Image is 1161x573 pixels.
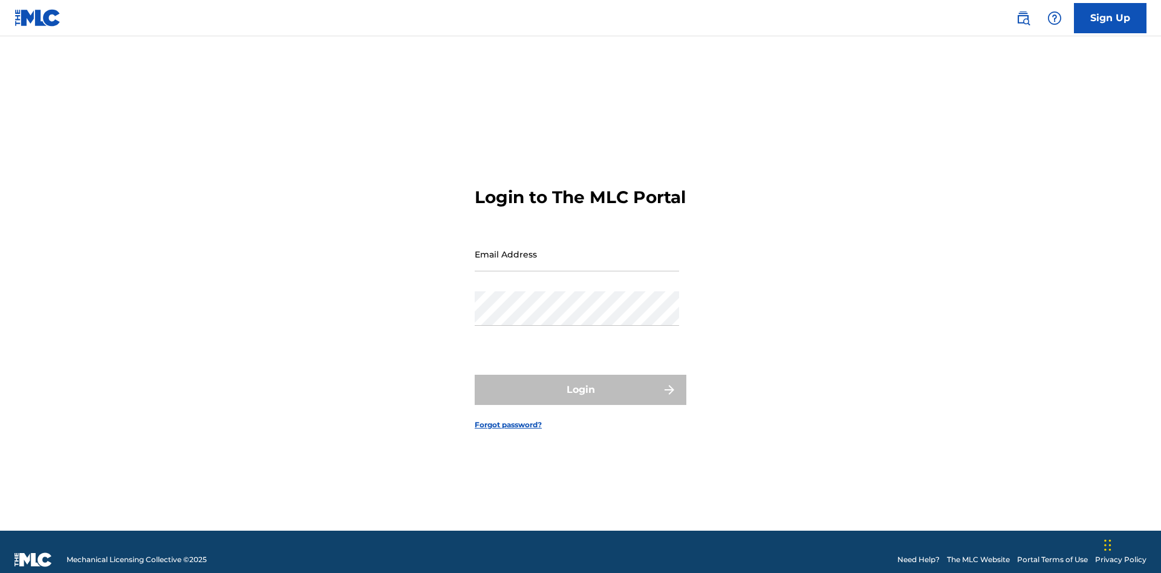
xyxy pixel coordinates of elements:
div: Drag [1104,527,1111,563]
iframe: Chat Widget [1101,515,1161,573]
a: Portal Terms of Use [1017,554,1088,565]
a: Sign Up [1074,3,1146,33]
img: search [1016,11,1030,25]
a: The MLC Website [947,554,1010,565]
img: logo [15,552,52,567]
a: Public Search [1011,6,1035,30]
img: help [1047,11,1062,25]
div: Help [1042,6,1067,30]
a: Forgot password? [475,419,542,430]
h3: Login to The MLC Portal [475,187,686,208]
span: Mechanical Licensing Collective © 2025 [67,554,207,565]
a: Need Help? [897,554,940,565]
img: MLC Logo [15,9,61,27]
a: Privacy Policy [1095,554,1146,565]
